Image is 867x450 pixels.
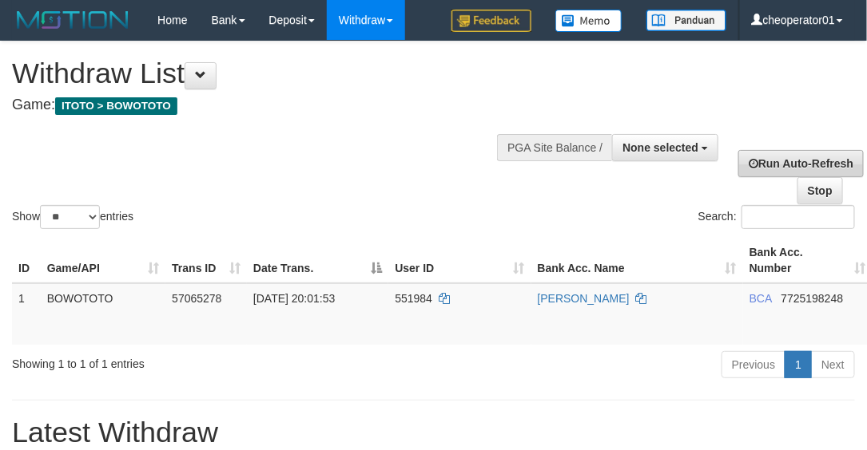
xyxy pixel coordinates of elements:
[646,10,726,31] img: panduan.png
[12,416,855,448] h1: Latest Withdraw
[247,238,388,283] th: Date Trans.: activate to sort column descending
[538,292,630,305] a: [PERSON_NAME]
[750,292,772,305] span: BCA
[698,205,855,229] label: Search:
[497,134,612,161] div: PGA Site Balance /
[451,10,531,32] img: Feedback.jpg
[622,141,698,154] span: None selected
[785,351,812,378] a: 1
[811,351,855,378] a: Next
[781,292,844,305] span: Copy 7725198248 to clipboard
[555,10,622,32] img: Button%20Memo.svg
[742,205,855,229] input: Search:
[738,150,864,177] a: Run Auto-Refresh
[395,292,432,305] span: 551984
[531,238,743,283] th: Bank Acc. Name: activate to sort column ascending
[612,134,718,161] button: None selected
[797,177,843,204] a: Stop
[722,351,785,378] a: Previous
[388,238,531,283] th: User ID: activate to sort column ascending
